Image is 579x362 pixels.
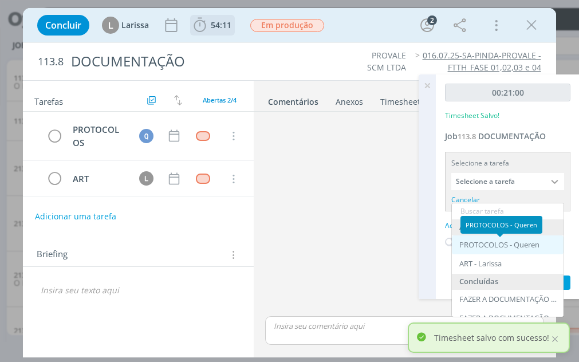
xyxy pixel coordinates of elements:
div: ART [68,172,128,186]
a: PROVALE SCM LTDA [367,50,406,72]
a: Comentários [267,91,319,108]
div: Cancelar [451,195,480,205]
div: ART - Larissa [459,259,502,269]
div: Adicionar descrição [445,221,570,231]
span: Briefing [37,247,68,262]
span: DOCUMENTAÇÃO [478,131,546,141]
span: Em produção [250,19,324,32]
div: L [102,17,119,34]
p: Timesheet Salvo! [445,111,499,121]
p: Timesheet salvo com sucesso! [434,332,549,344]
span: Tarefas [34,93,63,107]
a: 016.07.25-SA-PINDA-PROVALE - FTTH_FASE 01,02,03 e 04 [423,50,541,72]
span: Larissa [121,21,149,29]
button: Em produção [250,18,325,33]
button: 54:11 [191,16,234,34]
div: Selecione a tarefa [451,158,564,168]
button: LLarissa [102,17,149,34]
img: arrow-down-up.svg [174,95,182,105]
div: Anexos [336,96,363,108]
span: Abertas 2/4 [203,96,237,104]
button: Q [138,127,155,144]
a: Job113.8DOCUMENTAÇÃO [445,131,546,141]
div: Concluídas [452,274,564,290]
div: Abertas [452,219,564,235]
div: PROTOCOLOS [68,123,128,149]
a: Timesheet [380,91,421,108]
span: 54:11 [211,19,231,30]
button: Concluir [37,15,89,36]
button: 2 [418,16,436,34]
input: Buscar tarefa [452,203,564,219]
div: Q [139,129,153,143]
button: L [138,170,155,187]
div: L [139,171,153,186]
div: DOCUMENTAÇÃO [66,48,326,76]
span: 113.8 [38,56,64,68]
div: PROTOCOLOS - Queren [459,241,539,250]
div: PROTOCOLOS - Queren [460,216,542,234]
div: FAZER A DOCUMENTAÇÃO DAS PARTES - Queren [459,295,558,304]
button: Adicionar uma tarefa [34,206,117,227]
div: dialog [23,8,556,357]
span: Concluir [45,21,81,30]
div: 2 [427,15,437,25]
div: FAZER A DOCUMENTAÇÃO DAS PARTES - [PERSON_NAME] [459,314,558,323]
span: 113.8 [458,131,476,141]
